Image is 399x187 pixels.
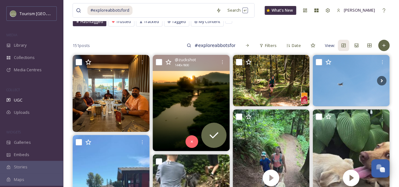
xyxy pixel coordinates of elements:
[10,10,16,17] img: Abbotsford_Snapsea.png
[6,130,21,134] span: WIDGETS
[14,139,31,145] span: Galleries
[144,19,159,25] span: Tracked
[14,177,24,183] span: Maps
[6,87,20,92] span: COLLECT
[6,32,17,37] span: MEDIA
[371,159,390,178] button: Open Chat
[175,63,189,67] span: 1440 x 1800
[73,43,90,49] span: 151 posts
[14,109,30,115] span: Uploads
[313,55,390,106] img: I have so many photos that don’t turn out, but these two aren’t in that category . . #abbyairshow...
[224,4,251,16] div: Search
[20,10,76,16] span: Tourism [GEOGRAPHIC_DATA]
[14,97,22,103] span: UGC
[175,57,196,63] span: @ zuckshot
[172,19,186,25] span: Tagged
[191,39,238,52] input: Search
[14,152,29,158] span: Embeds
[116,19,131,25] span: Trusted
[233,55,310,106] img: We are inching our way towards that finish line feeling and can’t wait for the 2025 Valley Vertik...
[73,55,150,132] img: Welcome to Mr. India Restaurant, your friendly neighbourhood family restaurant that serves you au...
[14,42,26,48] span: Library
[199,19,220,25] span: My Content
[153,55,230,151] img: A soft Sunday sunrise in the Matsqui flats. Finally got a shot I had been eyeing for quite someti...
[87,6,132,15] span: #exploreabbotsford
[14,55,35,61] span: Collections
[80,19,103,25] span: Hashtagged
[14,67,42,73] span: Media Centres
[344,7,375,13] span: [PERSON_NAME]
[265,43,277,49] span: Filters
[14,164,27,170] span: Stories
[265,6,296,15] a: What's New
[325,43,335,49] span: View:
[292,43,301,49] span: Date
[333,4,378,16] a: [PERSON_NAME]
